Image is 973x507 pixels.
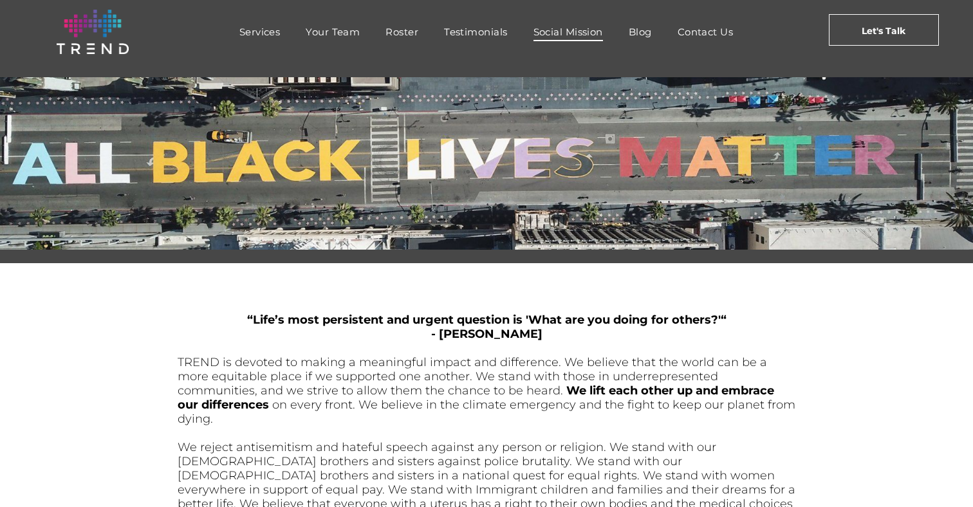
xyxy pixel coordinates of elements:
[616,23,665,41] a: Blog
[227,23,293,41] a: Services
[373,23,431,41] a: Roster
[178,398,795,426] span: on every front. We believe in the climate emergency and the fight to keep our planet from dying.
[57,10,129,54] img: logo
[829,14,939,46] a: Let's Talk
[521,23,616,41] a: Social Mission
[431,327,542,341] span: - [PERSON_NAME]
[862,15,905,47] span: Let's Talk
[178,355,767,398] span: TREND is devoted to making a meaningful impact and difference. We believe that the world can be a...
[247,313,727,327] span: “Life’s most persistent and urgent question is 'What are you doing for others?'“
[178,383,774,412] span: We lift each other up and embrace our differences
[665,23,746,41] a: Contact Us
[293,23,373,41] a: Your Team
[431,23,520,41] a: Testimonials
